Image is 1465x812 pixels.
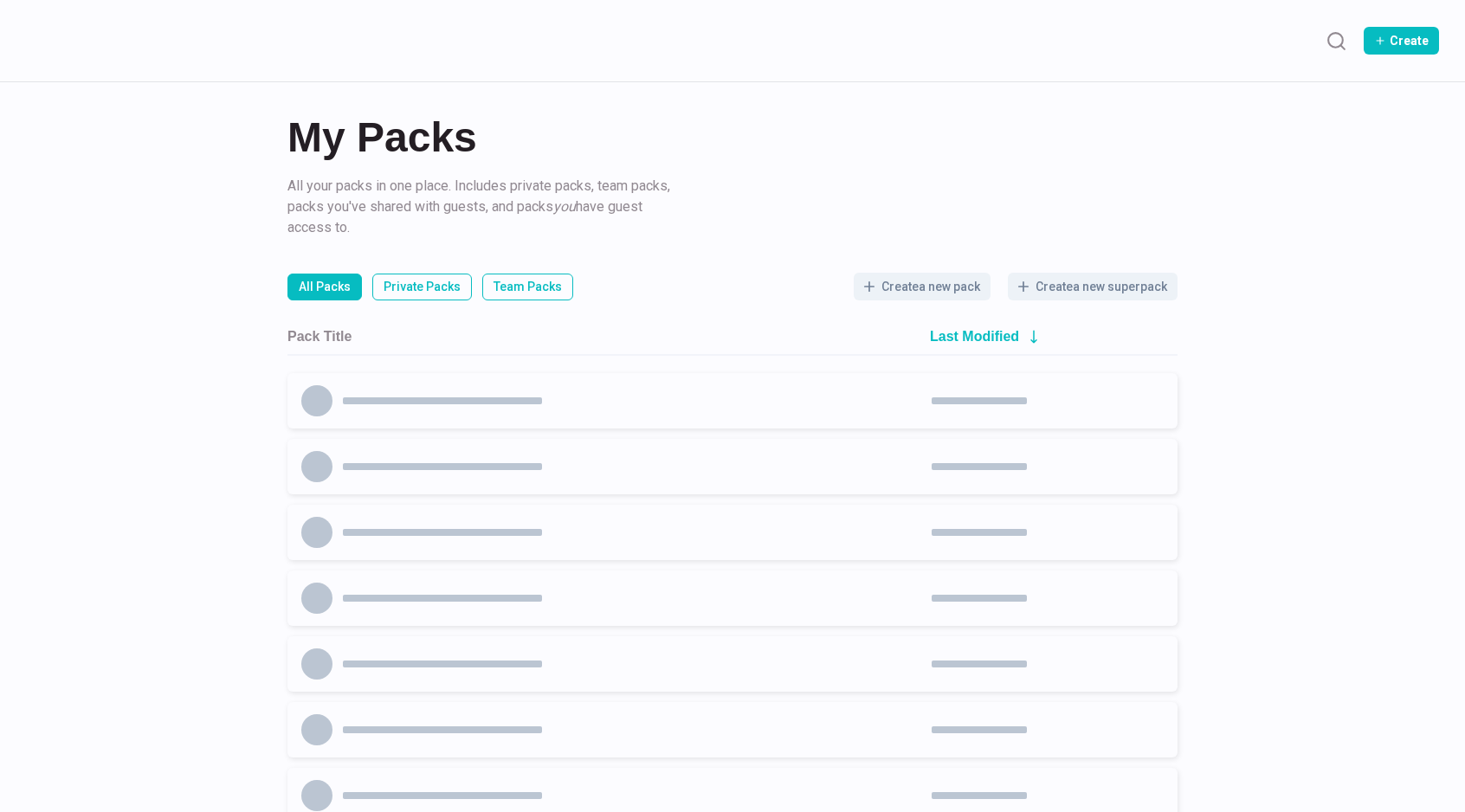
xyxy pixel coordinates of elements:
a: Packs logo [26,17,143,64]
p: Private Packs [384,278,461,296]
p: All your packs in one place. Includes private packs, team packs, packs you've shared with guests,... [287,176,677,238]
p: Team Packs [494,278,562,296]
button: Create Pack [1364,27,1439,55]
h2: Pack Title [287,328,352,345]
h2: My Packs [287,117,1178,158]
button: Createa new superpack [1008,273,1178,300]
button: Search [1319,23,1353,58]
h2: Last Modified [930,328,1019,345]
i: you [553,198,576,215]
button: Createa new pack [854,273,991,300]
img: Packs logo [26,17,143,58]
p: All Packs [299,278,351,296]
